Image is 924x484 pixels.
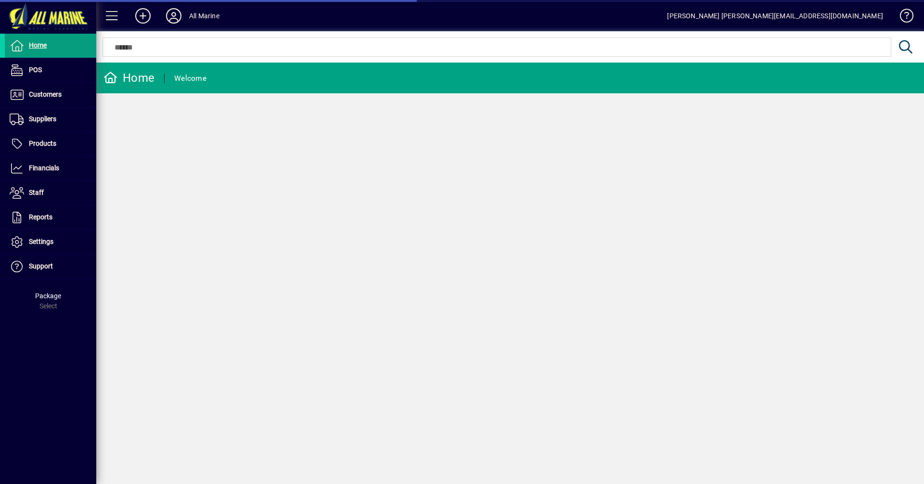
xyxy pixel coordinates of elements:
[29,238,53,245] span: Settings
[29,140,56,147] span: Products
[5,181,96,205] a: Staff
[29,262,53,270] span: Support
[174,71,206,86] div: Welcome
[29,189,44,196] span: Staff
[189,8,219,24] div: All Marine
[158,7,189,25] button: Profile
[5,83,96,107] a: Customers
[29,90,62,98] span: Customers
[29,164,59,172] span: Financials
[29,66,42,74] span: POS
[103,70,154,86] div: Home
[5,255,96,279] a: Support
[667,8,883,24] div: [PERSON_NAME] [PERSON_NAME][EMAIL_ADDRESS][DOMAIN_NAME]
[128,7,158,25] button: Add
[893,2,912,33] a: Knowledge Base
[29,213,52,221] span: Reports
[29,41,47,49] span: Home
[5,107,96,131] a: Suppliers
[5,156,96,180] a: Financials
[5,58,96,82] a: POS
[5,205,96,229] a: Reports
[35,292,61,300] span: Package
[29,115,56,123] span: Suppliers
[5,132,96,156] a: Products
[5,230,96,254] a: Settings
